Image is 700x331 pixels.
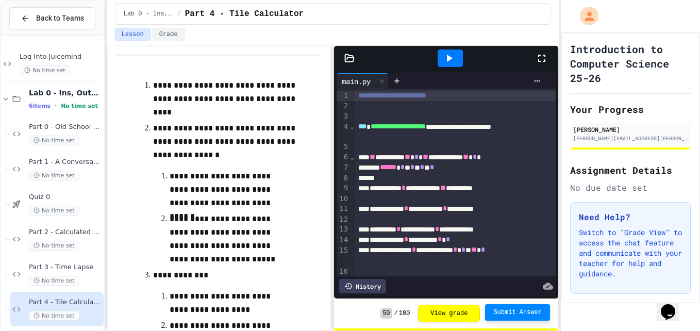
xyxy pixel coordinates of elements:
[29,241,79,251] span: No time set
[337,194,349,204] div: 10
[570,163,691,177] h2: Assignment Details
[337,91,349,101] div: 1
[20,53,102,61] span: Log Into Juicemind
[337,235,349,245] div: 14
[337,76,376,87] div: main.py
[579,227,682,279] p: Switch to "Grade View" to access the chat feature and communicate with your teacher for help and ...
[337,224,349,235] div: 13
[36,13,84,24] span: Back to Teams
[337,204,349,214] div: 11
[337,152,349,162] div: 6
[153,28,185,41] button: Grade
[339,279,386,293] div: History
[29,136,79,145] span: No time set
[337,173,349,184] div: 8
[29,88,102,97] span: Lab 0 - Ins, Outs and a Little Math
[29,123,102,131] span: Part 0 - Old School Printer
[337,101,349,111] div: 2
[380,308,392,319] span: 50
[570,42,691,85] h1: Introduction to Computer Science 25-26
[337,122,349,142] div: 4
[124,10,173,18] span: Lab 0 - Ins, Outs and a Little Math
[570,102,691,117] h2: Your Progress
[115,28,151,41] button: Lesson
[493,308,542,317] span: Submit Answer
[337,142,349,152] div: 5
[55,102,57,110] span: •
[579,211,682,223] h3: Need Help?
[337,183,349,193] div: 9
[337,267,349,277] div: 16
[29,228,102,237] span: Part 2 - Calculated Rectangle
[9,7,95,29] button: Back to Teams
[185,8,304,20] span: Part 4 - Tile Calculator
[337,162,349,173] div: 7
[29,193,102,202] span: Quiz 0
[29,158,102,167] span: Part 1 - A Conversation
[61,103,98,109] span: No time set
[337,245,349,267] div: 15
[177,10,181,18] span: /
[29,263,102,272] span: Part 3 - Time Lapse
[20,65,70,75] span: No time set
[394,309,398,318] span: /
[29,171,79,180] span: No time set
[418,305,480,322] button: View grade
[29,103,51,109] span: 6 items
[337,73,389,89] div: main.py
[349,122,355,130] span: Fold line
[337,111,349,122] div: 3
[570,181,691,194] div: No due date set
[573,135,688,142] div: [PERSON_NAME][EMAIL_ADDRESS][PERSON_NAME][DOMAIN_NAME]
[349,153,355,161] span: Fold line
[399,309,410,318] span: 100
[29,206,79,216] span: No time set
[485,304,550,321] button: Submit Answer
[569,4,601,28] div: My Account
[29,276,79,286] span: No time set
[573,125,688,134] div: [PERSON_NAME]
[29,298,102,307] span: Part 4 - Tile Calculator
[337,214,349,225] div: 12
[657,290,690,321] iframe: chat widget
[29,311,79,321] span: No time set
